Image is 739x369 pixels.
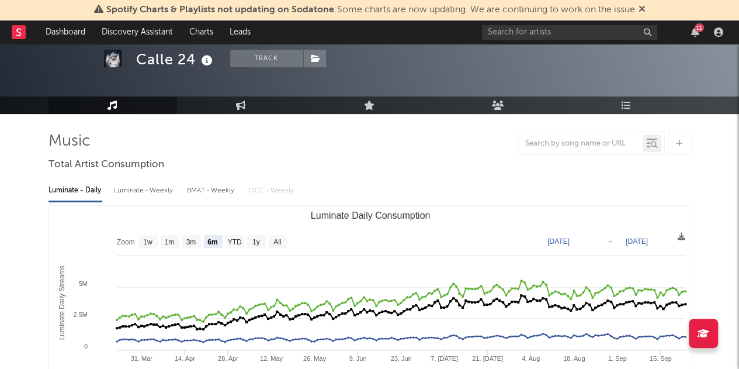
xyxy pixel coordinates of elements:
[626,237,648,246] text: [DATE]
[143,238,152,246] text: 1w
[608,355,626,362] text: 1. Sep
[181,20,221,44] a: Charts
[221,20,259,44] a: Leads
[639,5,646,15] span: Dismiss
[259,355,283,362] text: 12. May
[207,238,217,246] text: 6m
[563,355,584,362] text: 18. Aug
[106,5,334,15] span: Spotify Charts & Playlists not updating on Sodatone
[482,25,657,40] input: Search for artists
[48,158,164,172] span: Total Artist Consumption
[521,355,539,362] text: 4. Aug
[106,5,635,15] span: : Some charts are now updating. We are continuing to work on the issue
[186,238,196,246] text: 3m
[117,238,135,246] text: Zoom
[174,355,195,362] text: 14. Apr
[136,50,216,69] div: Calle 24
[649,355,671,362] text: 15. Sep
[58,265,66,340] text: Luminate Daily Streams
[310,211,430,220] text: Luminate Daily Consumption
[37,20,93,44] a: Dashboard
[390,355,411,362] text: 23. Jun
[606,237,613,246] text: →
[164,238,174,246] text: 1m
[227,238,241,246] text: YTD
[114,181,175,201] div: Luminate - Weekly
[519,139,643,149] input: Search by song name or URL
[230,50,303,67] button: Track
[431,355,458,362] text: 7. [DATE]
[84,343,87,350] text: 0
[695,23,704,32] div: 11
[78,280,87,287] text: 5M
[547,237,570,246] text: [DATE]
[273,238,281,246] text: All
[691,27,699,37] button: 11
[349,355,366,362] text: 9. Jun
[93,20,181,44] a: Discovery Assistant
[217,355,238,362] text: 28. Apr
[472,355,503,362] text: 21. [DATE]
[130,355,152,362] text: 31. Mar
[252,238,259,246] text: 1y
[73,311,87,318] text: 2.5M
[187,181,237,201] div: BMAT - Weekly
[303,355,326,362] text: 26. May
[48,181,102,201] div: Luminate - Daily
